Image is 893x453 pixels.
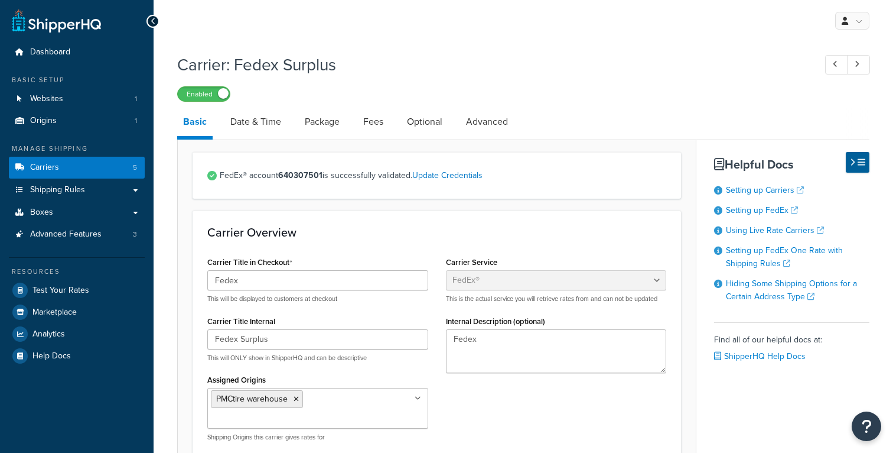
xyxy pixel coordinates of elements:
h1: Carrier: Fedex Surplus [177,53,803,76]
h3: Helpful Docs [714,158,869,171]
span: 3 [133,229,137,240]
span: Marketplace [32,308,77,318]
a: Websites1 [9,88,145,110]
span: Analytics [32,329,65,339]
a: Advanced Features3 [9,224,145,245]
span: PMCtire warehouse [216,393,288,405]
li: Origins [9,110,145,132]
span: Test Your Rates [32,286,89,296]
a: Setting up FedEx [726,204,798,216]
a: Previous Record [825,55,848,75]
label: Enabled [178,87,230,101]
span: 5 [133,163,137,173]
div: Manage Shipping [9,144,145,154]
p: This will be displayed to customers at checkout [207,295,428,303]
span: Boxes [30,208,53,218]
a: Origins1 [9,110,145,132]
button: Open Resource Center [852,412,881,441]
span: FedEx® account is successfully validated. [220,167,666,184]
a: Date & Time [224,108,287,136]
label: Carrier Title in Checkout [207,258,292,267]
p: Shipping Origins this carrier gives rates for [207,433,428,442]
a: Dashboard [9,41,145,63]
a: Setting up Carriers [726,184,804,196]
a: Using Live Rate Carriers [726,224,824,237]
div: Find all of our helpful docs at: [714,322,869,365]
a: ShipperHQ Help Docs [714,350,806,363]
a: Package [299,108,346,136]
a: Hiding Some Shipping Options for a Certain Address Type [726,277,857,303]
p: This will ONLY show in ShipperHQ and can be descriptive [207,354,428,363]
span: Origins [30,116,57,126]
span: Advanced Features [30,229,102,240]
span: 1 [135,116,137,126]
a: Advanced [460,108,514,136]
li: Advanced Features [9,224,145,245]
textarea: Fedex [446,329,667,373]
span: Help Docs [32,351,71,361]
a: Test Your Rates [9,280,145,301]
a: Boxes [9,202,145,224]
label: Internal Description (optional) [446,317,545,326]
a: Next Record [847,55,870,75]
a: Optional [401,108,448,136]
a: Shipping Rules [9,179,145,201]
label: Carrier Service [446,258,497,267]
a: Basic [177,108,213,140]
a: Marketplace [9,302,145,323]
span: Shipping Rules [30,185,85,195]
a: Carriers5 [9,157,145,179]
span: Carriers [30,163,59,173]
h3: Carrier Overview [207,226,666,239]
li: Carriers [9,157,145,179]
label: Assigned Origins [207,376,266,384]
a: Update Credentials [412,169,483,182]
li: Websites [9,88,145,110]
strong: 640307501 [278,169,322,182]
a: Help Docs [9,345,145,367]
p: This is the actual service you will retrieve rates from and can not be updated [446,295,667,303]
button: Hide Help Docs [846,152,869,173]
label: Carrier Title Internal [207,317,275,326]
a: Fees [357,108,389,136]
span: 1 [135,94,137,104]
a: Setting up FedEx One Rate with Shipping Rules [726,244,843,270]
span: Dashboard [30,47,70,57]
span: Websites [30,94,63,104]
a: Analytics [9,323,145,345]
div: Resources [9,267,145,277]
div: Basic Setup [9,75,145,85]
